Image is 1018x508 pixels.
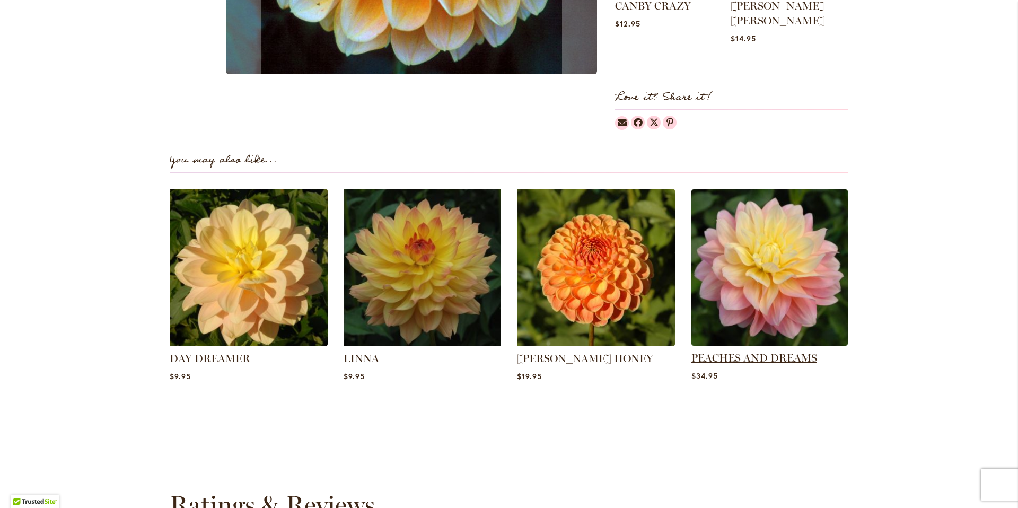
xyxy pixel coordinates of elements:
a: LINNA [344,338,502,348]
iframe: Launch Accessibility Center [8,470,38,500]
a: Dahlias on Facebook [631,116,645,129]
a: LINNA [344,352,379,365]
img: DAY DREAMER [170,189,328,347]
img: PEACHES AND DREAMS [691,189,848,346]
a: [PERSON_NAME] HONEY [517,352,653,365]
a: Dahlias on Pinterest [663,116,677,129]
span: $34.95 [691,371,718,381]
span: $12.95 [615,19,640,29]
a: PEACHES AND DREAMS [691,352,817,364]
a: PEACHES AND DREAMS [691,338,848,348]
img: CRICHTON HONEY [517,189,675,347]
img: LINNA [344,189,502,347]
a: CRICHTON HONEY [517,338,675,348]
strong: Love it? Share it! [615,89,712,106]
span: $9.95 [344,371,365,381]
a: DAY DREAMER [170,338,328,348]
span: $19.95 [517,371,542,381]
a: Dahlias on Twitter [647,116,661,129]
span: $14.95 [731,33,756,43]
span: $9.95 [170,371,191,381]
a: DAY DREAMER [170,352,250,365]
strong: You may also like... [170,151,277,169]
